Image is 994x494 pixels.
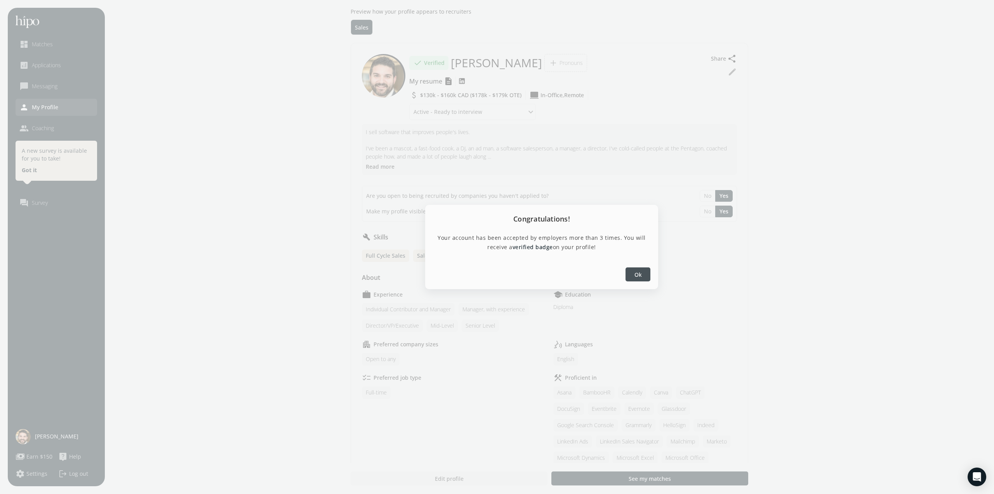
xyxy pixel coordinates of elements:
span: verified badge [513,243,553,251]
span: Ok [634,271,642,279]
div: Open Intercom Messenger [968,468,986,486]
p: Your account has been accepted by employers more than 3 times. You will receive a on your profile! [434,233,649,252]
h2: Congratulations! [425,205,658,233]
button: Ok [626,267,650,281]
